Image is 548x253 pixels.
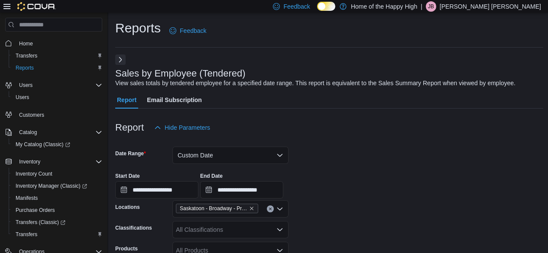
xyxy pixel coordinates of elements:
a: Inventory Count [12,169,56,179]
button: Purchase Orders [9,204,106,216]
a: Users [12,92,32,102]
button: Transfers [9,228,106,240]
p: [PERSON_NAME] [PERSON_NAME] [440,1,541,12]
a: Reports [12,63,37,73]
span: Transfers [12,51,102,61]
span: Purchase Orders [12,205,102,215]
p: Home of the Happy High [351,1,417,12]
a: Transfers (Classic) [9,216,106,228]
span: Saskatoon - Broadway - Prairie Records [176,204,258,213]
button: Remove Saskatoon - Broadway - Prairie Records from selection in this group [249,206,254,211]
a: Inventory Manager (Classic) [12,181,91,191]
span: Users [19,82,32,89]
span: JB [428,1,434,12]
button: Inventory [2,156,106,168]
span: Manifests [16,195,38,202]
input: Press the down key to open a popover containing a calendar. [200,181,283,199]
input: Dark Mode [317,2,335,11]
a: Transfers [12,229,41,240]
a: Inventory Manager (Classic) [9,180,106,192]
span: Customers [16,109,102,120]
span: Catalog [16,127,102,138]
span: Users [16,80,102,90]
span: My Catalog (Classic) [16,141,70,148]
span: Home [19,40,33,47]
label: Products [115,245,138,252]
span: Users [16,94,29,101]
span: Feedback [283,2,310,11]
span: Email Subscription [147,91,202,109]
button: Custom Date [172,147,289,164]
button: Catalog [16,127,40,138]
button: Catalog [2,126,106,138]
button: Open list of options [276,205,283,212]
span: Inventory Count [16,170,52,177]
span: Transfers (Classic) [16,219,65,226]
p: | [421,1,422,12]
span: Inventory [19,158,40,165]
span: Inventory Manager (Classic) [16,183,87,189]
label: Classifications [115,224,152,231]
span: Catalog [19,129,37,136]
span: Hide Parameters [165,123,210,132]
label: End Date [200,173,223,179]
span: Inventory Manager (Classic) [12,181,102,191]
span: Transfers (Classic) [12,217,102,227]
button: Next [115,54,126,65]
span: Home [16,38,102,48]
span: Feedback [180,26,206,35]
span: Transfers [16,52,37,59]
span: Report [117,91,136,109]
div: View sales totals by tendered employee for a specified date range. This report is equivalent to t... [115,79,516,88]
a: Feedback [166,22,210,39]
span: Transfers [16,231,37,238]
span: Reports [12,63,102,73]
button: Home [2,37,106,49]
label: Date Range [115,150,146,157]
button: Inventory [16,157,44,167]
span: Inventory Count [12,169,102,179]
h3: Sales by Employee (Tendered) [115,68,246,79]
a: Manifests [12,193,41,203]
span: Transfers [12,229,102,240]
h3: Report [115,122,144,133]
button: Transfers [9,50,106,62]
span: My Catalog (Classic) [12,139,102,150]
button: Hide Parameters [151,119,214,136]
a: Transfers [12,51,41,61]
button: Users [2,79,106,91]
a: My Catalog (Classic) [12,139,74,150]
input: Press the down key to open a popover containing a calendar. [115,181,198,199]
button: Customers [2,109,106,121]
span: Purchase Orders [16,207,55,214]
button: Reports [9,62,106,74]
a: Home [16,38,36,49]
span: Users [12,92,102,102]
span: Inventory [16,157,102,167]
span: Manifests [12,193,102,203]
label: Locations [115,204,140,211]
a: Customers [16,110,48,120]
button: Clear input [267,205,274,212]
a: Purchase Orders [12,205,58,215]
button: Inventory Count [9,168,106,180]
span: Reports [16,64,34,71]
a: Transfers (Classic) [12,217,69,227]
h1: Reports [115,19,161,37]
button: Users [16,80,36,90]
span: Saskatoon - Broadway - Prairie Records [180,204,247,213]
button: Open list of options [276,226,283,233]
label: Start Date [115,173,140,179]
a: My Catalog (Classic) [9,138,106,151]
span: Customers [19,112,44,118]
img: Cova [17,2,56,11]
button: Manifests [9,192,106,204]
button: Users [9,91,106,103]
div: Jackson Brunet [426,1,436,12]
